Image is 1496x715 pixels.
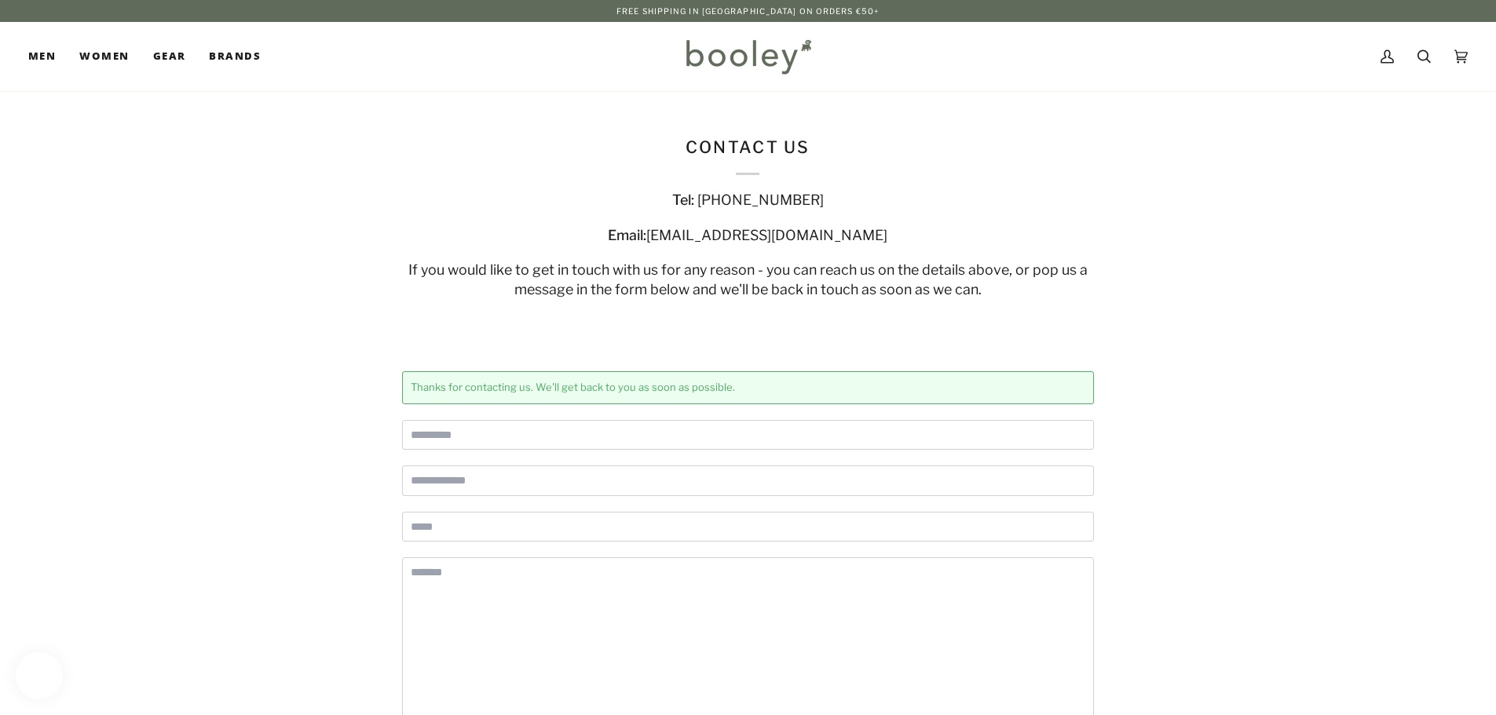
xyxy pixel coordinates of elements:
[672,192,694,208] strong: Tel:
[141,22,198,91] a: Gear
[402,371,1094,404] p: Thanks for contacting us. We'll get back to you as soon as possible.
[28,49,56,64] span: Men
[408,261,1088,297] span: If you would like to get in touch with us for any reason - you can reach us on the details above,...
[28,22,68,91] a: Men
[609,226,647,243] strong: Email:
[153,49,186,64] span: Gear
[647,226,888,243] span: [EMAIL_ADDRESS][DOMAIN_NAME]
[79,49,129,64] span: Women
[209,49,261,64] span: Brands
[679,34,817,79] img: Booley
[616,5,880,17] p: Free Shipping in [GEOGRAPHIC_DATA] on Orders €50+
[68,22,141,91] a: Women
[402,137,1094,175] p: Contact Us
[16,652,63,699] iframe: Button to open loyalty program pop-up
[402,191,1094,210] div: [PHONE_NUMBER]
[197,22,272,91] a: Brands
